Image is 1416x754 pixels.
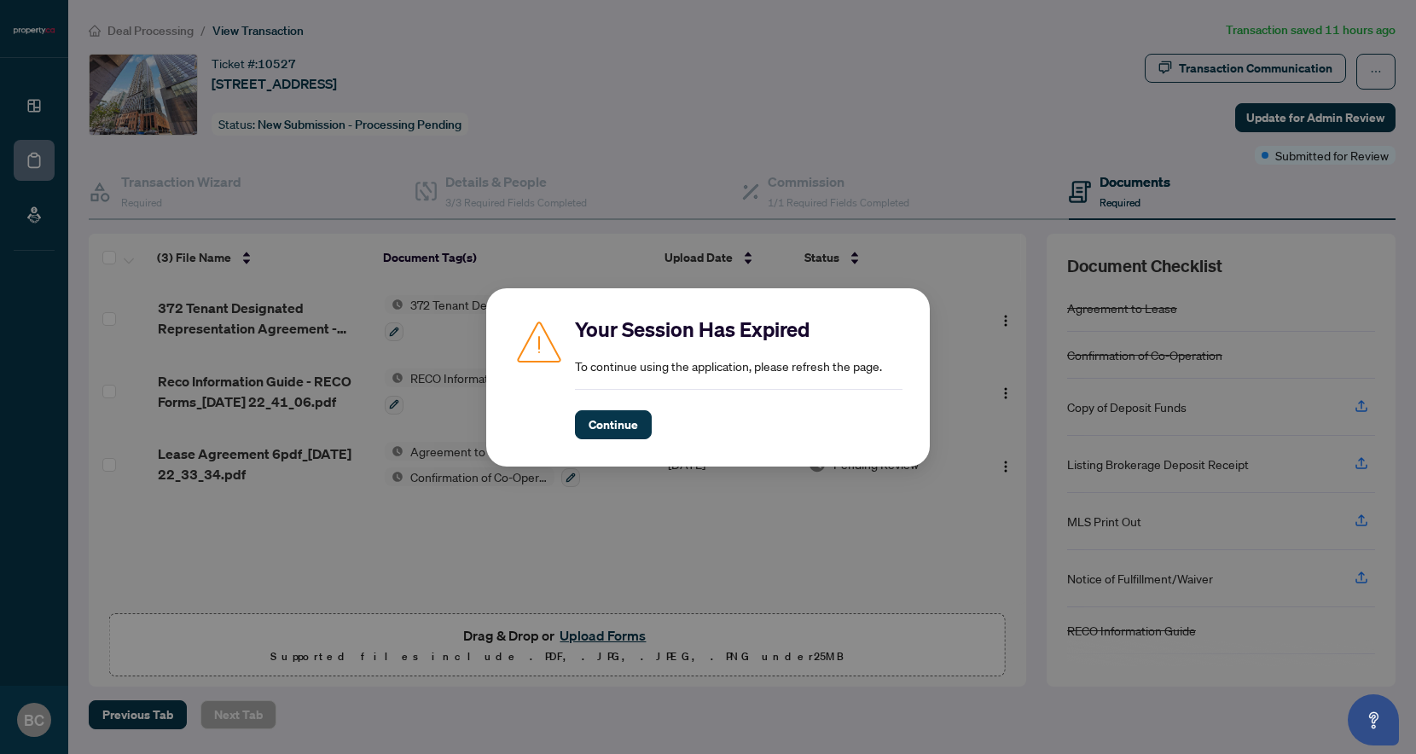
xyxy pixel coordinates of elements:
img: Caution icon [514,316,565,367]
div: To continue using the application, please refresh the page. [575,316,902,439]
button: Continue [575,410,652,439]
span: Continue [589,411,638,438]
button: Open asap [1348,694,1399,745]
h2: Your Session Has Expired [575,316,902,343]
